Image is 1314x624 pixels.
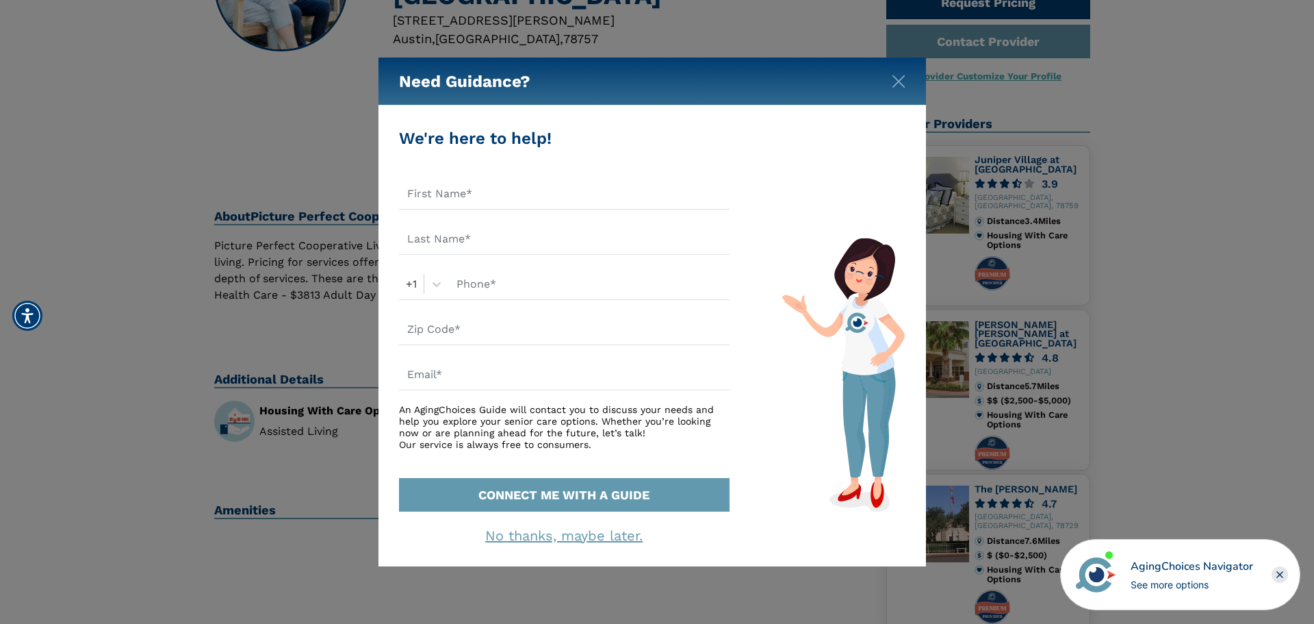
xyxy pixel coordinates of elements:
[448,269,730,300] input: Phone*
[485,527,643,544] a: No thanks, maybe later.
[892,72,905,86] button: Close
[399,126,730,151] div: We're here to help!
[1072,551,1119,598] img: avatar
[399,404,730,450] div: An AgingChoices Guide will contact you to discuss your needs and help you explore your senior car...
[399,178,730,210] input: First Name*
[1131,577,1253,592] div: See more options
[782,238,905,512] img: match-guide-form.svg
[12,301,42,331] div: Accessibility Menu
[1272,566,1288,583] div: Close
[1131,558,1253,575] div: AgingChoices Navigator
[399,359,730,390] input: Email*
[892,75,905,88] img: modal-close.svg
[399,58,530,105] h5: Need Guidance?
[399,478,730,512] button: CONNECT ME WITH A GUIDE
[399,314,730,345] input: Zip Code*
[399,223,730,255] input: Last Name*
